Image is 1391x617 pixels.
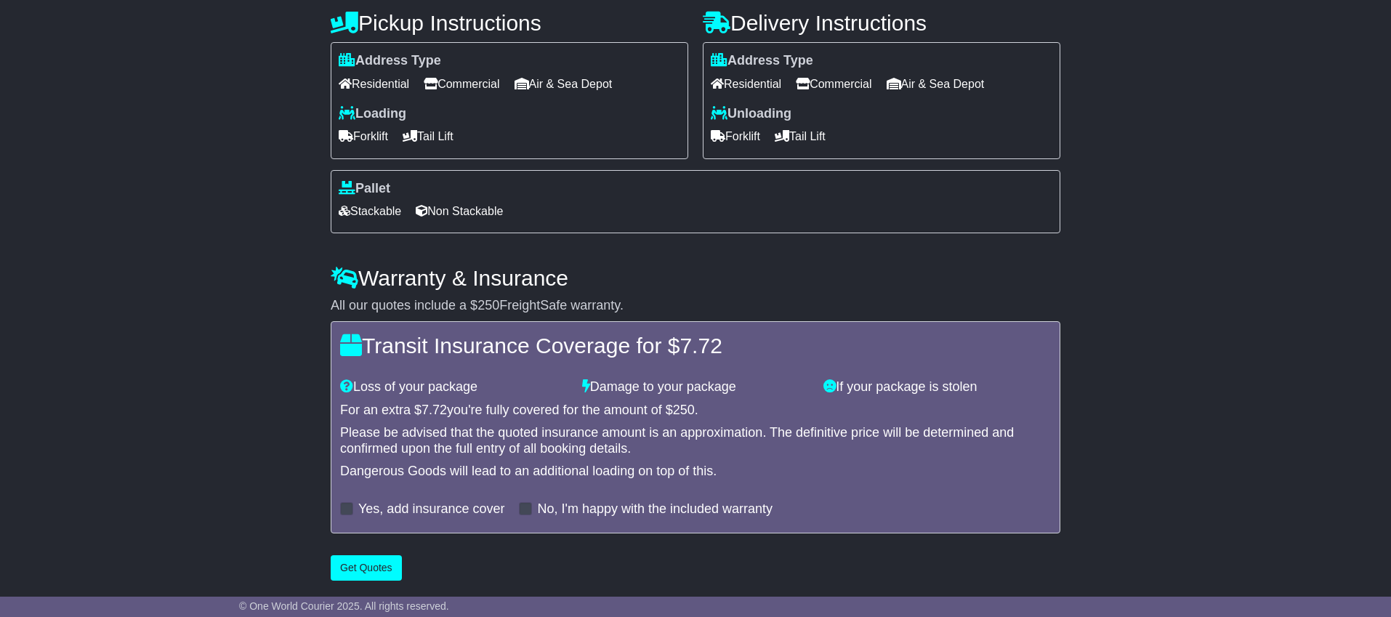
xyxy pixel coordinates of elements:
div: Please be advised that the quoted insurance amount is an approximation. The definitive price will... [340,425,1051,456]
div: Loss of your package [333,379,575,395]
span: Commercial [424,73,499,95]
span: Forklift [339,125,388,148]
label: Address Type [711,53,813,69]
span: 7.72 [680,334,722,358]
label: Address Type [339,53,441,69]
label: Loading [339,106,406,122]
span: Tail Lift [403,125,453,148]
div: All our quotes include a $ FreightSafe warranty. [331,298,1060,314]
span: Stackable [339,200,401,222]
span: Non Stackable [416,200,503,222]
span: Commercial [796,73,871,95]
label: Unloading [711,106,791,122]
div: If your package is stolen [816,379,1058,395]
span: 7.72 [422,403,447,417]
span: © One World Courier 2025. All rights reserved. [239,600,449,612]
h4: Warranty & Insurance [331,266,1060,290]
label: No, I'm happy with the included warranty [537,501,773,517]
h4: Pickup Instructions [331,11,688,35]
div: Damage to your package [575,379,817,395]
div: Dangerous Goods will lead to an additional loading on top of this. [340,464,1051,480]
h4: Transit Insurance Coverage for $ [340,334,1051,358]
label: Pallet [339,181,390,197]
h4: Delivery Instructions [703,11,1060,35]
span: Forklift [711,125,760,148]
div: For an extra $ you're fully covered for the amount of $ . [340,403,1051,419]
span: Residential [339,73,409,95]
span: 250 [673,403,695,417]
label: Yes, add insurance cover [358,501,504,517]
span: Residential [711,73,781,95]
span: Air & Sea Depot [887,73,985,95]
span: 250 [477,298,499,312]
button: Get Quotes [331,555,402,581]
span: Tail Lift [775,125,826,148]
span: Air & Sea Depot [515,73,613,95]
